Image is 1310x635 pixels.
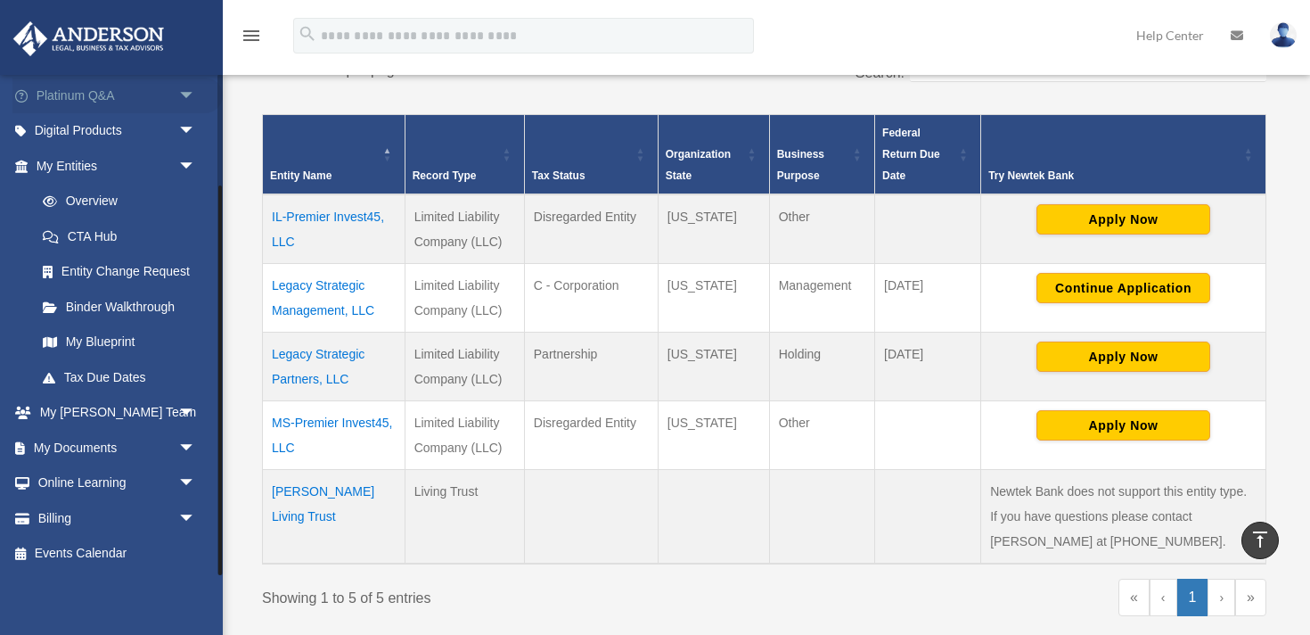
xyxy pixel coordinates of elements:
[769,114,874,194] th: Business Purpose: Activate to sort
[405,263,524,332] td: Limited Liability Company (LLC)
[12,466,223,501] a: Online Learningarrow_drop_down
[524,194,658,264] td: Disregarded Entity
[25,184,205,219] a: Overview
[875,263,981,332] td: [DATE]
[263,400,405,469] td: MS-Premier Invest45, LLC
[532,169,585,182] span: Tax Status
[769,400,874,469] td: Other
[1036,410,1210,441] button: Apply Now
[882,127,940,182] span: Federal Return Due Date
[777,148,824,182] span: Business Purpose
[658,114,769,194] th: Organization State: Activate to sort
[658,400,769,469] td: [US_STATE]
[1270,22,1297,48] img: User Pic
[25,359,214,395] a: Tax Due Dates
[12,148,214,184] a: My Entitiesarrow_drop_down
[299,62,403,78] label: entries per page
[1036,273,1210,303] button: Continue Application
[405,400,524,469] td: Limited Liability Company (LLC)
[658,263,769,332] td: [US_STATE]
[524,263,658,332] td: C - Corporation
[263,332,405,400] td: Legacy Strategic Partners, LLC
[981,114,1266,194] th: Try Newtek Bank : Activate to sort
[12,395,223,431] a: My [PERSON_NAME] Teamarrow_drop_down
[769,194,874,264] td: Other
[270,169,332,182] span: Entity Name
[178,500,214,537] span: arrow_drop_down
[666,148,731,182] span: Organization State
[178,78,214,114] span: arrow_drop_down
[241,25,262,46] i: menu
[262,579,751,611] div: Showing 1 to 5 of 5 entries
[405,194,524,264] td: Limited Liability Company (LLC)
[981,469,1266,564] td: Newtek Bank does not support this entity type. If you have questions please contact [PERSON_NAME]...
[8,21,169,56] img: Anderson Advisors Platinum Portal
[769,263,874,332] td: Management
[25,289,214,325] a: Binder Walkthrough
[25,219,214,254] a: CTA Hub
[405,332,524,400] td: Limited Liability Company (LLC)
[1249,529,1271,550] i: vertical_align_top
[875,332,981,400] td: [DATE]
[658,194,769,264] td: [US_STATE]
[25,254,214,290] a: Entity Change Request
[12,113,223,149] a: Digital Productsarrow_drop_down
[12,536,223,572] a: Events Calendar
[178,466,214,502] span: arrow_drop_down
[263,263,405,332] td: Legacy Strategic Management, LLC
[12,500,223,536] a: Billingarrow_drop_down
[658,332,769,400] td: [US_STATE]
[178,395,214,432] span: arrow_drop_down
[1036,204,1210,235] button: Apply Now
[524,400,658,469] td: Disregarded Entity
[1036,342,1210,372] button: Apply Now
[524,114,658,194] th: Tax Status: Activate to sort
[178,148,214,185] span: arrow_drop_down
[1118,579,1150,616] a: First
[263,194,405,264] td: IL-Premier Invest45, LLC
[12,430,223,466] a: My Documentsarrow_drop_down
[988,165,1239,186] div: Try Newtek Bank
[524,332,658,400] td: Partnership
[263,469,405,564] td: [PERSON_NAME] Living Trust
[12,78,223,113] a: Platinum Q&Aarrow_drop_down
[25,325,214,360] a: My Blueprint
[178,430,214,466] span: arrow_drop_down
[405,469,524,564] td: Living Trust
[241,31,262,46] a: menu
[298,24,317,44] i: search
[769,332,874,400] td: Holding
[405,114,524,194] th: Record Type: Activate to sort
[875,114,981,194] th: Federal Return Due Date: Activate to sort
[178,113,214,150] span: arrow_drop_down
[263,114,405,194] th: Entity Name: Activate to invert sorting
[413,169,477,182] span: Record Type
[1241,522,1279,559] a: vertical_align_top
